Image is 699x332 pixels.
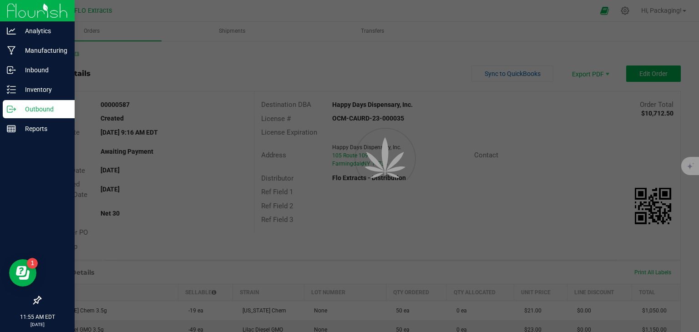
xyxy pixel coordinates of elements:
p: Inbound [16,65,71,75]
inline-svg: Outbound [7,105,16,114]
p: [DATE] [4,321,71,328]
p: Analytics [16,25,71,36]
p: Reports [16,123,71,134]
p: Manufacturing [16,45,71,56]
p: Outbound [16,104,71,115]
inline-svg: Inventory [7,85,16,94]
p: 11:55 AM EDT [4,313,71,321]
p: Inventory [16,84,71,95]
inline-svg: Inbound [7,65,16,75]
inline-svg: Reports [7,124,16,133]
iframe: Resource center [9,259,36,287]
inline-svg: Analytics [7,26,16,35]
inline-svg: Manufacturing [7,46,16,55]
iframe: Resource center unread badge [27,258,38,269]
